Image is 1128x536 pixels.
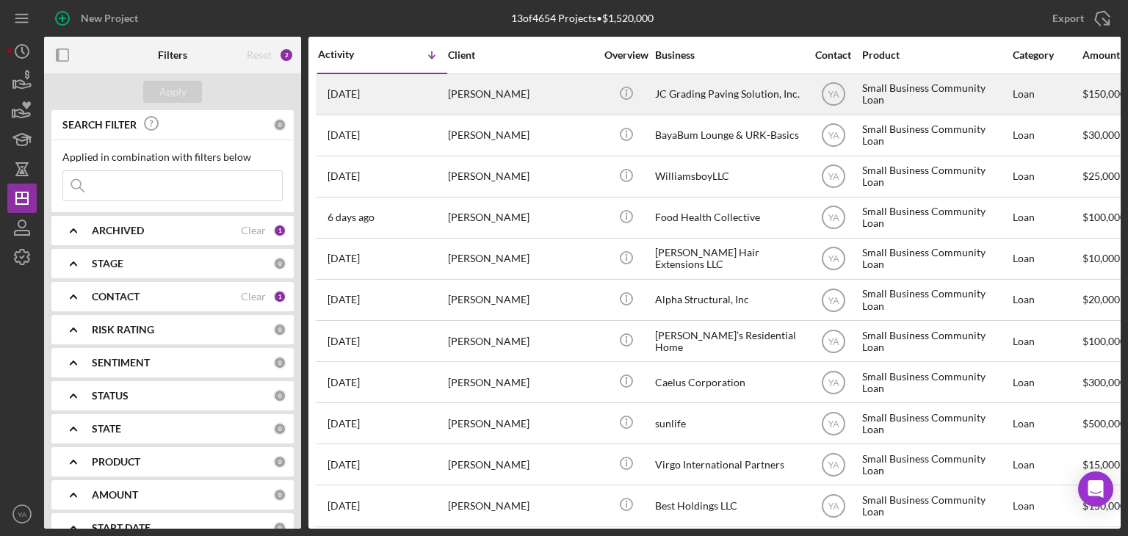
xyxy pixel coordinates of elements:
[1013,239,1081,278] div: Loan
[328,129,360,141] time: 2025-08-19 18:48
[328,459,360,471] time: 2025-07-21 05:48
[328,377,360,388] time: 2025-08-11 05:37
[1013,363,1081,402] div: Loan
[448,49,595,61] div: Client
[273,488,286,501] div: 0
[828,295,839,305] text: YA
[1013,404,1081,443] div: Loan
[92,423,121,435] b: STATE
[328,418,360,430] time: 2025-08-07 04:44
[273,356,286,369] div: 0
[92,489,138,501] b: AMOUNT
[448,322,595,361] div: [PERSON_NAME]
[448,363,595,402] div: [PERSON_NAME]
[273,290,286,303] div: 1
[828,460,839,470] text: YA
[273,323,286,336] div: 0
[862,49,1009,61] div: Product
[448,445,595,484] div: [PERSON_NAME]
[655,239,802,278] div: [PERSON_NAME] Hair Extensions LLC
[159,81,187,103] div: Apply
[1052,4,1084,33] div: Export
[7,499,37,529] button: YA
[511,12,654,24] div: 13 of 4654 Projects • $1,520,000
[828,254,839,264] text: YA
[862,157,1009,196] div: Small Business Community Loan
[655,116,802,155] div: BayaBum Lounge & URK-Basics
[862,445,1009,484] div: Small Business Community Loan
[273,422,286,435] div: 0
[828,131,839,141] text: YA
[828,336,839,347] text: YA
[273,521,286,535] div: 0
[599,49,654,61] div: Overview
[448,280,595,319] div: [PERSON_NAME]
[241,225,266,236] div: Clear
[1013,322,1081,361] div: Loan
[862,198,1009,237] div: Small Business Community Loan
[448,198,595,237] div: [PERSON_NAME]
[862,363,1009,402] div: Small Business Community Loan
[1013,445,1081,484] div: Loan
[1013,49,1081,61] div: Category
[655,404,802,443] div: sunlife
[655,198,802,237] div: Food Health Collective
[828,419,839,429] text: YA
[862,116,1009,155] div: Small Business Community Loan
[62,119,137,131] b: SEARCH FILTER
[806,49,861,61] div: Contact
[273,118,286,131] div: 0
[92,456,140,468] b: PRODUCT
[328,88,360,100] time: 2025-08-20 17:10
[1013,486,1081,525] div: Loan
[862,239,1009,278] div: Small Business Community Loan
[828,90,839,100] text: YA
[655,75,802,114] div: JC Grading Paving Solution, Inc.
[862,486,1009,525] div: Small Business Community Loan
[862,322,1009,361] div: Small Business Community Loan
[655,363,802,402] div: Caelus Corporation
[247,49,272,61] div: Reset
[828,172,839,182] text: YA
[92,390,129,402] b: STATUS
[92,225,144,236] b: ARCHIVED
[862,280,1009,319] div: Small Business Community Loan
[328,253,360,264] time: 2025-08-14 16:58
[158,49,187,61] b: Filters
[655,280,802,319] div: Alpha Structural, Inc
[273,257,286,270] div: 0
[448,75,595,114] div: [PERSON_NAME]
[1078,471,1113,507] div: Open Intercom Messenger
[273,389,286,402] div: 0
[92,258,123,269] b: STAGE
[279,48,294,62] div: 2
[44,4,153,33] button: New Project
[328,336,360,347] time: 2025-08-11 22:22
[62,151,283,163] div: Applied in combination with filters below
[1038,4,1121,33] button: Export
[328,211,375,223] time: 2025-08-15 18:37
[241,291,266,303] div: Clear
[1013,280,1081,319] div: Loan
[328,500,360,512] time: 2025-07-17 22:11
[828,213,839,223] text: YA
[828,501,839,512] text: YA
[448,157,595,196] div: [PERSON_NAME]
[1013,75,1081,114] div: Loan
[92,522,151,534] b: START DATE
[448,404,595,443] div: [PERSON_NAME]
[828,377,839,388] text: YA
[273,224,286,237] div: 1
[318,48,383,60] div: Activity
[81,4,138,33] div: New Project
[655,445,802,484] div: Virgo International Partners
[655,486,802,525] div: Best Holdings LLC
[143,81,202,103] button: Apply
[18,510,27,518] text: YA
[448,116,595,155] div: [PERSON_NAME]
[655,157,802,196] div: WilliamsboyLLC
[862,75,1009,114] div: Small Business Community Loan
[862,404,1009,443] div: Small Business Community Loan
[655,322,802,361] div: [PERSON_NAME]’s Residential Home
[92,324,154,336] b: RISK RATING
